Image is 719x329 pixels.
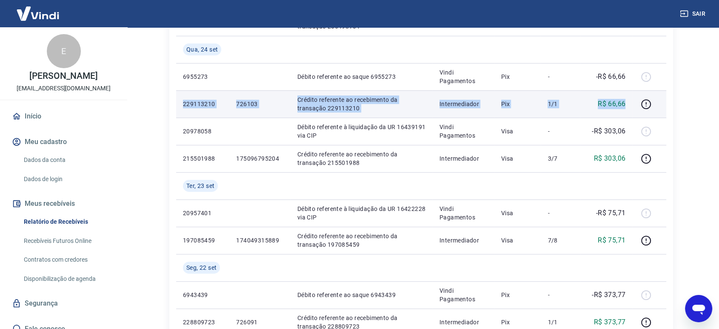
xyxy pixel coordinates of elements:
[10,194,117,213] button: Meus recebíveis
[548,72,573,81] p: -
[501,72,534,81] p: Pix
[10,133,117,151] button: Meu cadastro
[183,154,223,163] p: 215501988
[439,68,488,85] p: Vindi Pagamentos
[501,154,534,163] p: Visa
[17,84,111,93] p: [EMAIL_ADDRESS][DOMAIN_NAME]
[20,151,117,169] a: Dados da conta
[186,182,214,190] span: Ter, 23 set
[236,154,283,163] p: 175096795204
[297,150,426,167] p: Crédito referente ao recebimento da transação 215501988
[183,318,223,326] p: 228809723
[548,209,573,217] p: -
[297,291,426,299] p: Débito referente ao saque 6943439
[598,235,625,245] p: R$ 75,71
[297,232,426,249] p: Crédito referente ao recebimento da transação 197085459
[685,295,712,322] iframe: Botão para abrir a janela de mensagens
[236,100,283,108] p: 726103
[183,100,223,108] p: 229113210
[236,318,283,326] p: 726091
[183,236,223,245] p: 197085459
[186,263,217,272] span: Seg, 22 set
[548,127,573,136] p: -
[297,123,426,140] p: Débito referente à liquidação da UR 16439191 via CIP
[598,99,625,109] p: R$ 66,66
[596,208,626,218] p: -R$ 75,71
[47,34,81,68] div: E
[439,236,488,245] p: Intermediador
[20,232,117,250] a: Recebíveis Futuros Online
[594,317,626,327] p: R$ 373,77
[501,100,534,108] p: Pix
[548,291,573,299] p: -
[20,213,117,231] a: Relatório de Recebíveis
[548,236,573,245] p: 7/8
[297,95,426,113] p: Crédito referente ao recebimento da transação 229113210
[439,100,488,108] p: Intermediador
[439,286,488,303] p: Vindi Pagamentos
[20,270,117,288] a: Disponibilização de agenda
[183,209,223,217] p: 20957401
[501,291,534,299] p: Pix
[297,72,426,81] p: Débito referente ao saque 6955273
[183,72,223,81] p: 6955273
[297,205,426,222] p: Débito referente à liquidação da UR 16422228 via CIP
[20,251,117,268] a: Contratos com credores
[548,100,573,108] p: 1/1
[29,72,97,81] p: [PERSON_NAME]
[548,154,573,163] p: 3/7
[10,107,117,126] a: Início
[678,6,709,22] button: Sair
[10,0,66,26] img: Vindi
[501,236,534,245] p: Visa
[592,290,625,300] p: -R$ 373,77
[594,153,626,164] p: R$ 303,06
[501,127,534,136] p: Visa
[186,45,218,54] span: Qua, 24 set
[501,209,534,217] p: Visa
[548,318,573,326] p: 1/1
[501,318,534,326] p: Pix
[596,72,626,82] p: -R$ 66,66
[10,294,117,313] a: Segurança
[439,318,488,326] p: Intermediador
[592,126,625,136] p: -R$ 303,06
[20,170,117,188] a: Dados de login
[236,236,283,245] p: 174049315889
[183,291,223,299] p: 6943439
[439,123,488,140] p: Vindi Pagamentos
[439,154,488,163] p: Intermediador
[183,127,223,136] p: 20978058
[439,205,488,222] p: Vindi Pagamentos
